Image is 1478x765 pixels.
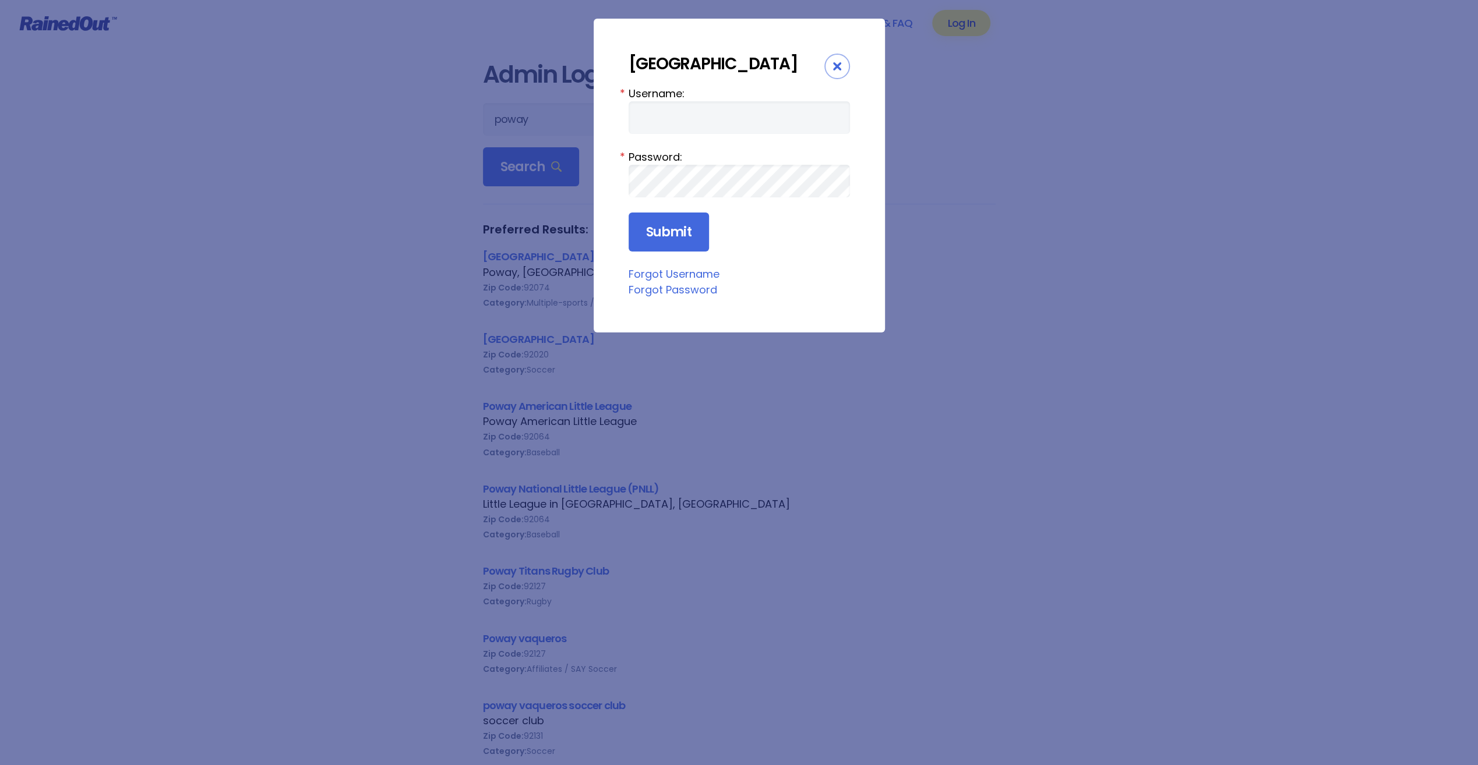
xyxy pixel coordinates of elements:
[824,54,850,79] div: Close
[629,86,850,101] label: Username:
[629,212,709,252] input: Submit
[629,267,719,281] a: Forgot Username
[629,54,824,74] div: [GEOGRAPHIC_DATA]
[629,282,717,297] a: Forgot Password
[629,149,850,165] label: Password:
